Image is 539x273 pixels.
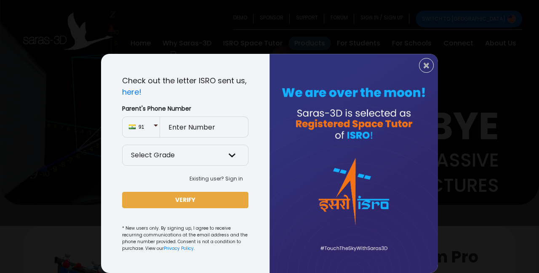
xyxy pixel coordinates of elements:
p: Check out the letter ISRO sent us, [122,75,248,98]
a: Privacy Policy [164,245,194,252]
span: 91 [139,123,153,131]
button: VERIFY [122,192,248,208]
button: Close [419,58,434,73]
input: Enter Number [160,117,248,138]
label: Parent's Phone Number [122,104,248,113]
button: Existing user? Sign in [184,172,248,185]
small: * New users only. By signing up, I agree to receive recurring communications at the email address... [122,225,248,252]
span: × [423,60,430,71]
a: here! [122,87,141,97]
